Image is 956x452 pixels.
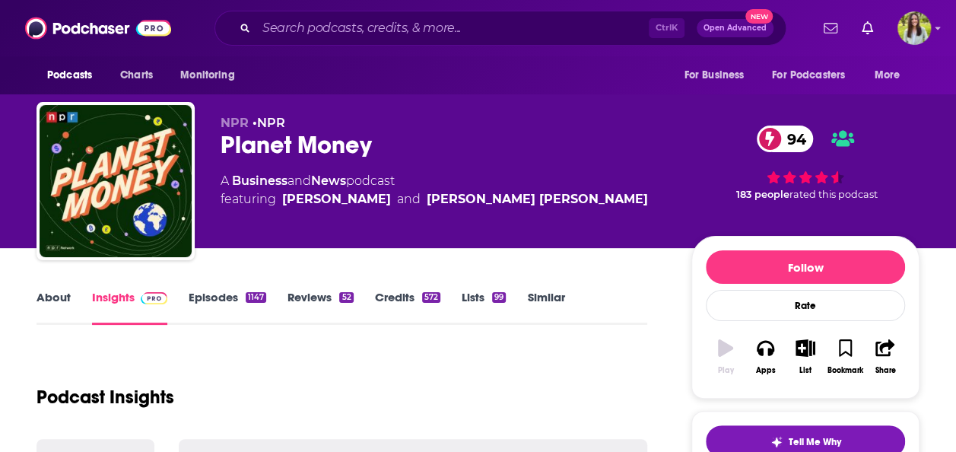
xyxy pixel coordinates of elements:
button: open menu [170,61,254,90]
div: 52 [339,292,353,303]
div: [PERSON_NAME] [282,190,391,208]
span: 183 people [736,189,789,200]
div: 94 183 peoplerated this podcast [691,116,919,210]
div: Bookmark [827,366,863,375]
div: 572 [422,292,440,303]
a: Reviews52 [287,290,353,325]
a: Business [232,173,287,188]
a: InsightsPodchaser Pro [92,290,167,325]
span: Open Advanced [704,24,767,32]
a: News [311,173,346,188]
button: Show profile menu [897,11,931,45]
img: Podchaser - Follow, Share and Rate Podcasts [25,14,171,43]
span: Ctrl K [649,18,684,38]
button: List [786,329,825,384]
div: List [799,366,811,375]
div: Search podcasts, credits, & more... [214,11,786,46]
a: Similar [527,290,564,325]
span: Podcasts [47,65,92,86]
div: 99 [492,292,506,303]
img: Planet Money [40,105,192,257]
a: Credits572 [375,290,440,325]
button: Share [865,329,905,384]
span: • [252,116,285,130]
img: Podchaser Pro [141,292,167,304]
span: For Business [684,65,744,86]
span: 94 [772,126,814,152]
div: Apps [756,366,776,375]
button: open menu [673,61,763,90]
div: [PERSON_NAME] [PERSON_NAME] [427,190,648,208]
input: Search podcasts, credits, & more... [256,16,649,40]
a: Charts [110,61,162,90]
a: Lists99 [462,290,506,325]
span: Charts [120,65,153,86]
div: 1147 [246,292,266,303]
button: open menu [37,61,112,90]
span: For Podcasters [772,65,845,86]
a: NPR [257,116,285,130]
a: Show notifications dropdown [818,15,843,41]
button: Bookmark [825,329,865,384]
a: About [37,290,71,325]
a: 94 [757,126,814,152]
button: open menu [762,61,867,90]
button: Follow [706,250,905,284]
div: Play [718,366,734,375]
div: Rate [706,290,905,321]
button: Apps [745,329,785,384]
span: More [875,65,900,86]
span: rated this podcast [789,189,878,200]
div: A podcast [221,172,648,208]
a: Episodes1147 [189,290,266,325]
span: New [745,9,773,24]
span: NPR [221,116,249,130]
h1: Podcast Insights [37,386,174,409]
span: Tell Me Why [789,436,841,448]
span: and [287,173,311,188]
span: Logged in as meaghanyoungblood [897,11,931,45]
img: tell me why sparkle [770,436,783,448]
span: Monitoring [180,65,234,86]
span: featuring [221,190,648,208]
span: and [397,190,421,208]
a: Show notifications dropdown [856,15,879,41]
button: open menu [864,61,919,90]
img: User Profile [897,11,931,45]
button: Play [706,329,745,384]
button: Open AdvancedNew [697,19,773,37]
div: Share [875,366,895,375]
